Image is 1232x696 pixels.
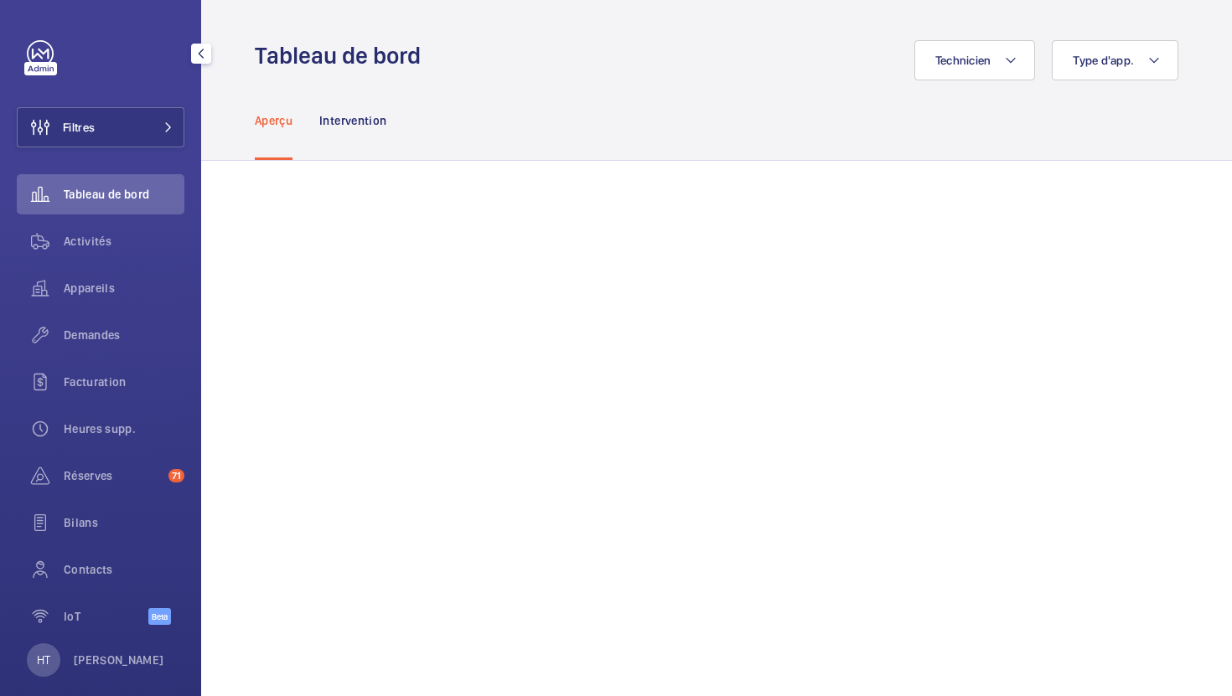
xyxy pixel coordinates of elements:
[255,40,431,71] h1: Tableau de bord
[64,561,184,578] span: Contacts
[64,374,184,390] span: Facturation
[64,608,148,625] span: IoT
[37,652,50,668] p: HT
[64,186,184,203] span: Tableau de bord
[914,40,1036,80] button: Technicien
[64,280,184,296] span: Appareils
[1073,54,1134,67] span: Type d'app.
[64,467,162,484] span: Réserves
[74,652,164,668] p: [PERSON_NAME]
[148,608,171,625] span: Beta
[64,327,184,343] span: Demandes
[935,54,991,67] span: Technicien
[319,112,386,129] p: Intervention
[168,469,184,482] span: 71
[63,119,95,136] span: Filtres
[1052,40,1178,80] button: Type d'app.
[64,233,184,250] span: Activités
[255,112,292,129] p: Aperçu
[17,107,184,147] button: Filtres
[64,420,184,437] span: Heures supp.
[64,514,184,531] span: Bilans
